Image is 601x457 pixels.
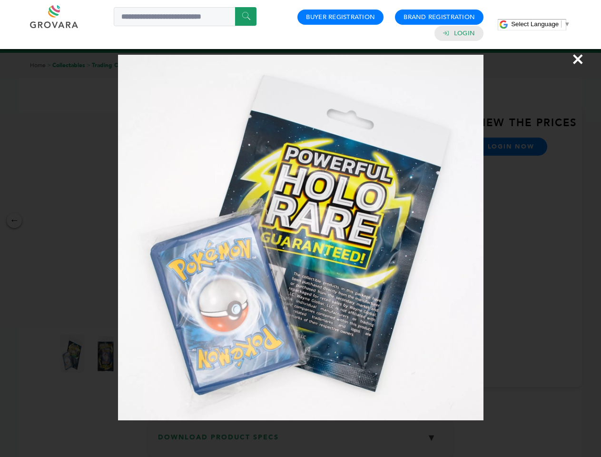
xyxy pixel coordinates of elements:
[114,7,256,26] input: Search a product or brand...
[511,20,559,28] span: Select Language
[561,20,562,28] span: ​
[564,20,570,28] span: ▼
[306,13,375,21] a: Buyer Registration
[511,20,570,28] a: Select Language​
[454,29,475,38] a: Login
[404,13,475,21] a: Brand Registration
[571,46,584,72] span: ×
[118,55,483,420] img: Image Preview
